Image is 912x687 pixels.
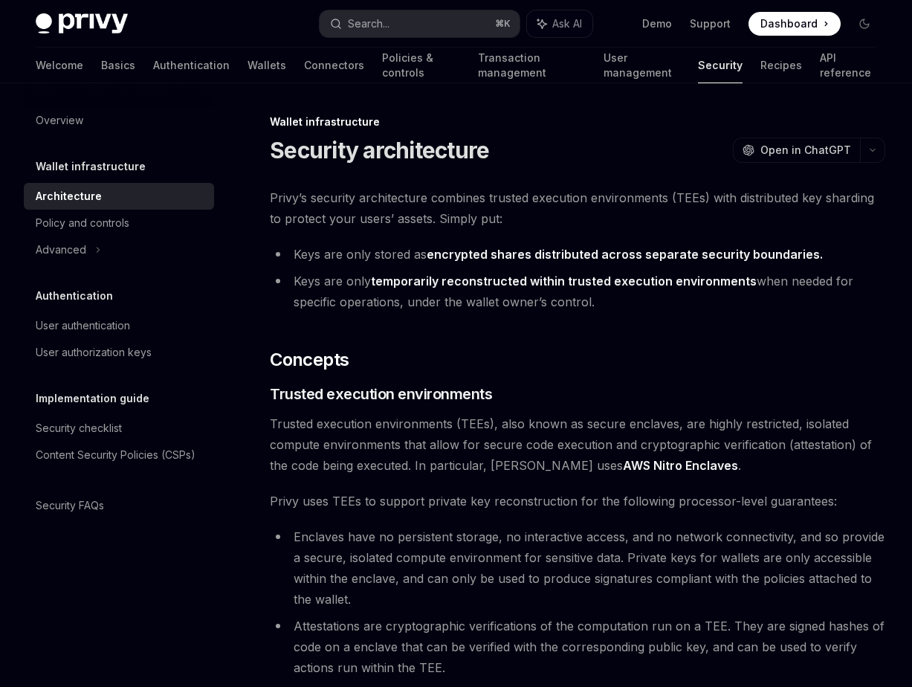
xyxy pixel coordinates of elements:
a: Recipes [760,48,802,83]
a: API reference [820,48,876,83]
h1: Security architecture [270,137,489,164]
div: Overview [36,112,83,129]
a: Welcome [36,48,83,83]
a: Connectors [304,48,364,83]
strong: encrypted shares distributed across separate security boundaries. [427,247,823,262]
div: Security FAQs [36,497,104,515]
a: Policies & controls [382,48,460,83]
div: Security checklist [36,419,122,437]
a: Dashboard [748,12,841,36]
span: Ask AI [552,16,582,31]
span: Trusted execution environments [270,384,492,404]
li: Attestations are cryptographic verifications of the computation run on a TEE. They are signed has... [270,616,885,678]
a: Security FAQs [24,492,214,519]
li: Keys are only stored as [270,244,885,265]
a: Architecture [24,183,214,210]
img: dark logo [36,13,128,34]
div: Advanced [36,241,86,259]
div: Content Security Policies (CSPs) [36,446,195,464]
a: User management [604,48,680,83]
strong: temporarily reconstructed within trusted execution environments [371,274,757,288]
a: Demo [642,16,672,31]
span: Privy’s security architecture combines trusted execution environments (TEEs) with distributed key... [270,187,885,229]
span: Dashboard [760,16,818,31]
div: Search... [348,15,389,33]
a: Wallets [248,48,286,83]
button: Search...⌘K [320,10,519,37]
span: Concepts [270,348,349,372]
h5: Authentication [36,287,113,305]
a: Support [690,16,731,31]
li: Keys are only when needed for specific operations, under the wallet owner’s control. [270,271,885,312]
a: Transaction management [478,48,586,83]
div: Wallet infrastructure [270,115,885,129]
a: User authorization keys [24,339,214,366]
div: User authorization keys [36,343,152,361]
div: User authentication [36,317,130,335]
a: AWS Nitro Enclaves [623,458,738,474]
button: Ask AI [527,10,592,37]
a: Security checklist [24,415,214,442]
a: Policy and controls [24,210,214,236]
a: User authentication [24,312,214,339]
span: Trusted execution environments (TEEs), also known as secure enclaves, are highly restricted, isol... [270,413,885,476]
span: ⌘ K [495,18,511,30]
a: Security [698,48,743,83]
div: Architecture [36,187,102,205]
a: Basics [101,48,135,83]
span: Privy uses TEEs to support private key reconstruction for the following processor-level guarantees: [270,491,885,512]
a: Overview [24,107,214,134]
button: Toggle dark mode [853,12,876,36]
h5: Implementation guide [36,390,149,407]
h5: Wallet infrastructure [36,158,146,175]
span: Open in ChatGPT [760,143,851,158]
div: Policy and controls [36,214,129,232]
a: Content Security Policies (CSPs) [24,442,214,468]
li: Enclaves have no persistent storage, no interactive access, and no network connectivity, and so p... [270,526,885,610]
a: Authentication [153,48,230,83]
button: Open in ChatGPT [733,138,860,163]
